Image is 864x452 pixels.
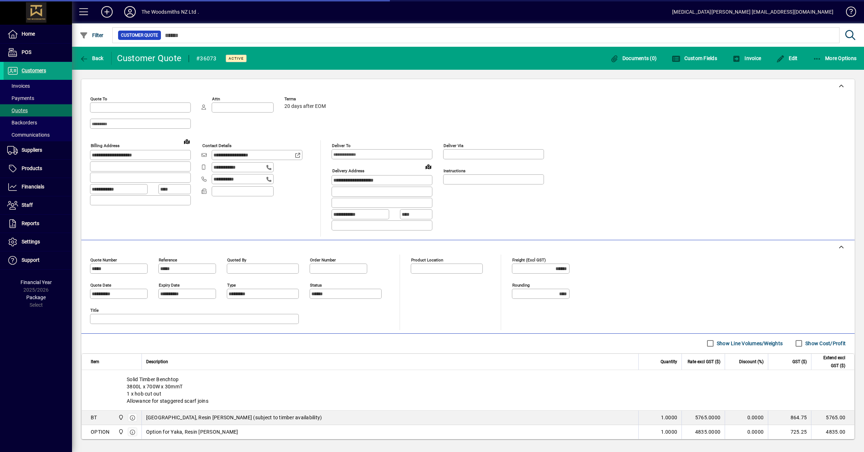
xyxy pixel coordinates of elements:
a: Financials [4,178,72,196]
div: 5765.0000 [686,414,720,421]
span: Communications [7,132,50,138]
a: Home [4,25,72,43]
td: 725.25 [768,425,811,439]
span: Rate excl GST ($) [688,358,720,366]
span: Extend excl GST ($) [816,354,845,370]
span: 1.0000 [661,428,678,435]
div: 4835.0000 [686,428,720,435]
a: Quotes [4,104,72,117]
span: 20 days after EOM [284,104,326,109]
button: Profile [118,5,141,18]
mat-label: Quoted by [227,257,246,262]
span: Financial Year [21,279,52,285]
mat-label: Deliver via [444,143,463,148]
td: 0.0000 [725,425,768,439]
span: Reports [22,220,39,226]
button: Back [78,52,105,65]
mat-label: Status [310,282,322,287]
mat-label: Quote date [90,282,111,287]
span: Terms [284,97,328,101]
td: 0.0000 [725,411,768,425]
span: Quantity [661,358,677,366]
span: [GEOGRAPHIC_DATA], Resin [PERSON_NAME] (subject to timber availability) [146,414,322,421]
mat-label: Quote To [90,96,107,101]
span: Support [22,257,40,263]
span: Filter [80,32,104,38]
span: Description [146,358,168,366]
span: Payments [7,95,34,101]
a: Suppliers [4,141,72,159]
mat-label: Title [90,307,99,312]
span: Customer Quote [121,32,158,39]
a: Invoices [4,80,72,92]
a: Backorders [4,117,72,129]
td: 4835.00 [811,425,854,439]
button: Custom Fields [670,52,719,65]
td: 864.75 [768,411,811,425]
mat-label: Deliver To [332,143,351,148]
span: More Options [813,55,857,61]
td: 5765.00 [811,411,854,425]
button: More Options [811,52,859,65]
span: Financials [22,184,44,190]
span: POS [22,49,31,55]
mat-label: Quote number [90,257,117,262]
label: Show Line Volumes/Weights [715,340,783,347]
mat-label: Expiry date [159,282,180,287]
span: Products [22,165,42,171]
div: #36073 [196,53,217,64]
a: View on map [181,136,193,147]
span: Back [80,55,104,61]
button: Invoice [730,52,763,65]
a: Products [4,160,72,178]
app-page-header-button: Back [72,52,112,65]
button: Filter [78,29,105,42]
a: Support [4,251,72,269]
div: BT [91,414,97,421]
span: Option for Yaka, Resin [PERSON_NAME] [146,428,238,435]
a: Payments [4,92,72,104]
span: Active [229,56,244,61]
div: OPTION [91,428,110,435]
a: Reports [4,215,72,233]
a: POS [4,44,72,61]
span: Home [22,31,35,37]
a: View on map [423,161,434,172]
mat-label: Rounding [512,282,530,287]
span: 1.0000 [661,414,678,421]
mat-label: Freight (excl GST) [512,257,546,262]
label: Show Cost/Profit [804,340,846,347]
span: Suppliers [22,147,42,153]
span: Item [91,358,99,366]
span: GST ($) [792,358,807,366]
span: Edit [776,55,798,61]
span: Invoice [732,55,761,61]
span: Package [26,295,46,300]
span: Invoices [7,83,30,89]
button: Documents (0) [608,52,658,65]
button: Edit [774,52,800,65]
span: Customers [22,68,46,73]
mat-label: Instructions [444,168,465,173]
div: [MEDICAL_DATA][PERSON_NAME] [EMAIL_ADDRESS][DOMAIN_NAME] [672,6,833,18]
span: Quotes [7,108,28,113]
span: Backorders [7,120,37,125]
span: The Woodsmiths [116,414,125,421]
a: Staff [4,196,72,214]
button: Add [95,5,118,18]
span: Documents (0) [610,55,657,61]
span: Custom Fields [672,55,717,61]
div: Solid Timber Benchtop 3800L x 700W x 30mmT 1 x hob cut out Allowance for staggered scarf joins [82,370,854,410]
a: Communications [4,129,72,141]
a: Settings [4,233,72,251]
mat-label: Type [227,282,236,287]
mat-label: Order number [310,257,336,262]
mat-label: Reference [159,257,177,262]
div: The Woodsmiths NZ Ltd . [141,6,199,18]
span: Discount (%) [739,358,764,366]
mat-label: Product location [411,257,443,262]
span: Settings [22,239,40,245]
mat-label: Attn [212,96,220,101]
a: Knowledge Base [841,1,855,25]
div: Customer Quote [117,52,182,64]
